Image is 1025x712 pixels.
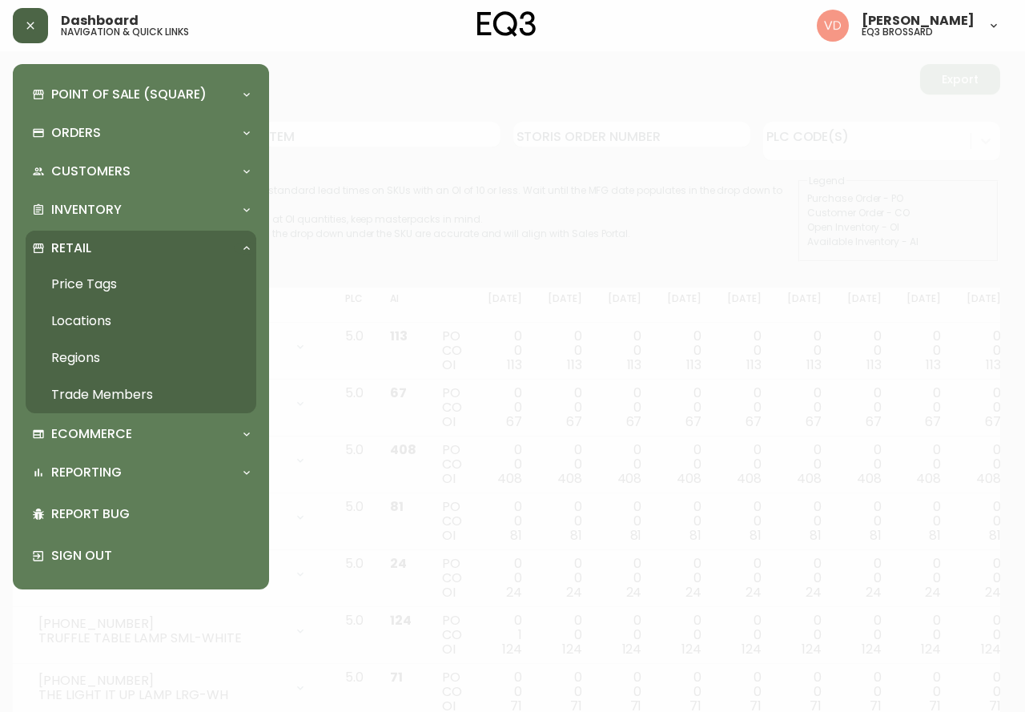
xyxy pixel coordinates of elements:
p: Retail [51,239,91,257]
div: Retail [26,231,256,266]
p: Ecommerce [51,425,132,443]
div: Customers [26,154,256,189]
div: Orders [26,115,256,151]
h5: navigation & quick links [61,27,189,37]
div: Inventory [26,192,256,227]
a: Trade Members [26,376,256,413]
p: Point of Sale (Square) [51,86,207,103]
span: Dashboard [61,14,139,27]
a: Regions [26,340,256,376]
p: Sign Out [51,547,250,565]
div: Point of Sale (Square) [26,77,256,112]
p: Reporting [51,464,122,481]
div: Sign Out [26,535,256,577]
div: Ecommerce [26,416,256,452]
p: Customers [51,163,131,180]
span: [PERSON_NAME] [862,14,975,27]
p: Inventory [51,201,122,219]
h5: eq3 brossard [862,27,933,37]
a: Price Tags [26,266,256,303]
p: Report Bug [51,505,250,523]
p: Orders [51,124,101,142]
img: 34cbe8de67806989076631741e6a7c6b [817,10,849,42]
img: logo [477,11,537,37]
a: Locations [26,303,256,340]
div: Report Bug [26,493,256,535]
div: Reporting [26,455,256,490]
